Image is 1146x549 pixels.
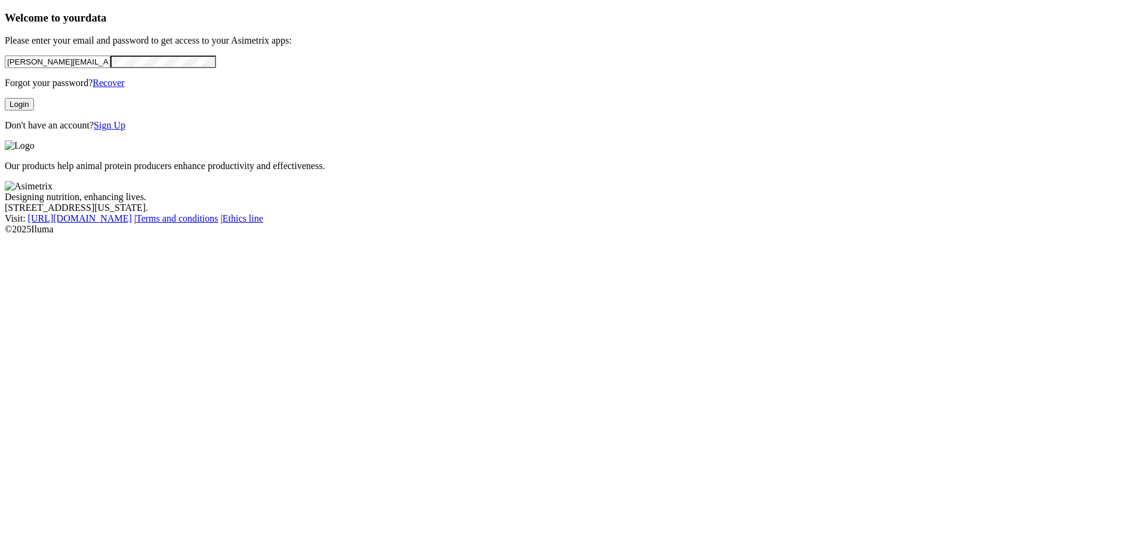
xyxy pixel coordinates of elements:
[5,140,35,151] img: Logo
[5,224,1141,235] div: © 2025 Iluma
[5,192,1141,203] div: Designing nutrition, enhancing lives.
[5,78,1141,88] p: Forgot your password?
[5,213,1141,224] div: Visit : | |
[223,213,263,223] a: Ethics line
[5,98,34,111] button: Login
[5,35,1141,46] p: Please enter your email and password to get access to your Asimetrix apps:
[5,120,1141,131] p: Don't have an account?
[5,203,1141,213] div: [STREET_ADDRESS][US_STATE].
[5,161,1141,171] p: Our products help animal protein producers enhance productivity and effectiveness.
[93,78,124,88] a: Recover
[5,181,53,192] img: Asimetrix
[5,56,110,68] input: Your email
[136,213,218,223] a: Terms and conditions
[5,11,1141,24] h3: Welcome to your
[94,120,125,130] a: Sign Up
[85,11,106,24] span: data
[28,213,132,223] a: [URL][DOMAIN_NAME]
